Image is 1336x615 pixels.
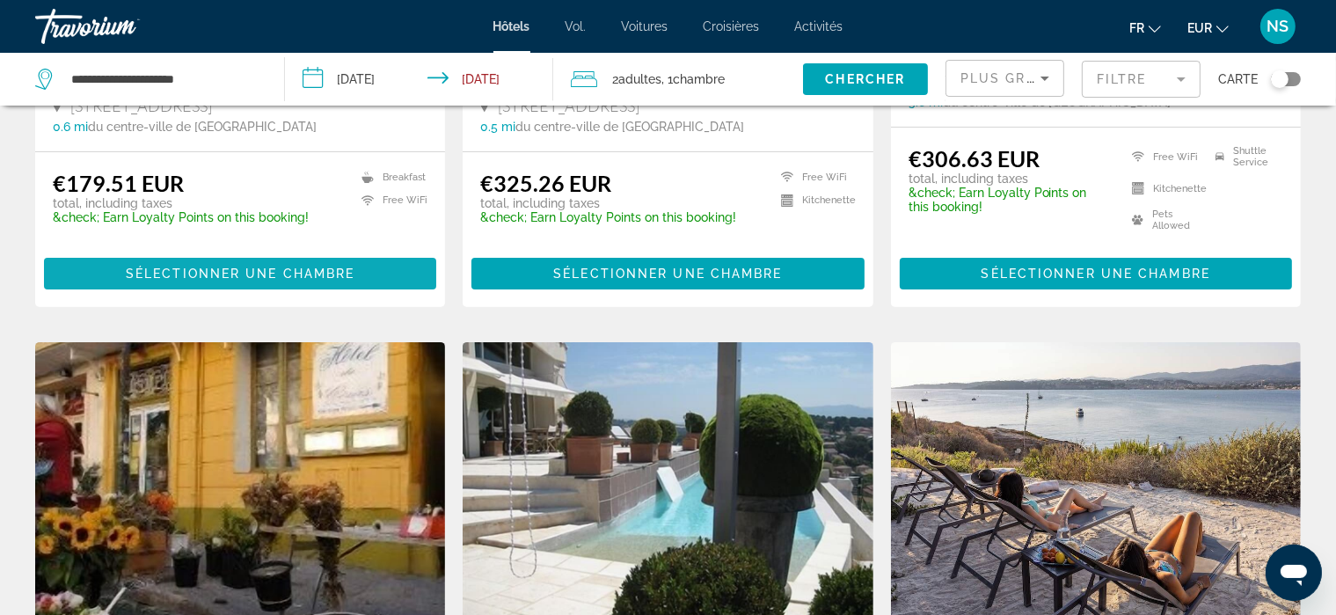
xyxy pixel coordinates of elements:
mat-select: Sort by [960,68,1049,89]
button: Chercher [803,63,928,95]
span: Adultes [619,72,662,86]
span: 0.5 mi [480,120,515,134]
a: Voitures [622,19,668,33]
a: Travorium [35,4,211,49]
p: total, including taxes [480,196,736,210]
button: Check-in date: Nov 15, 2025 Check-out date: Nov 17, 2025 [285,53,552,106]
li: Breakfast [353,170,427,185]
span: 2 [613,67,662,92]
a: Vol. [566,19,587,33]
span: Carte [1218,67,1258,92]
a: Sélectionner une chambre [471,261,864,281]
a: Activités [795,19,843,33]
a: Hôtels [493,19,530,33]
button: Filter [1082,60,1201,99]
span: [STREET_ADDRESS] [498,96,639,115]
span: 0.6 mi [53,120,88,134]
ins: €325.26 EUR [480,170,611,196]
p: total, including taxes [53,196,309,210]
li: Free WiFi [353,194,427,209]
li: Shuttle Service [1207,145,1283,168]
button: Toggle map [1258,71,1301,87]
button: Sélectionner une chambre [44,258,436,289]
li: Pets Allowed [1123,209,1207,231]
ins: €306.63 EUR [909,145,1040,172]
ins: €179.51 EUR [53,170,184,196]
span: , 1 [662,67,726,92]
p: &check; Earn Loyalty Points on this booking! [53,210,309,224]
span: Chambre [674,72,726,86]
span: Sélectionner une chambre [126,267,354,281]
span: Chercher [826,72,906,86]
a: Sélectionner une chambre [900,261,1292,281]
a: Sélectionner une chambre [44,261,436,281]
li: Free WiFi [1123,145,1207,168]
li: Kitchenette [772,194,856,209]
button: Menu utilisateur [1255,8,1301,45]
button: Sélectionner une chambre [900,258,1292,289]
p: total, including taxes [909,172,1111,186]
span: [STREET_ADDRESS] [70,96,212,115]
span: du centre-ville de [GEOGRAPHIC_DATA] [88,120,317,134]
li: Kitchenette [1123,177,1207,200]
li: Free WiFi [772,170,856,185]
a: Croisières [704,19,760,33]
p: &check; Earn Loyalty Points on this booking! [909,186,1111,214]
span: du centre-ville de [GEOGRAPHIC_DATA] [515,120,744,134]
button: Travelers: 2 adults, 0 children [553,53,803,106]
button: Sélectionner une chambre [471,258,864,289]
p: &check; Earn Loyalty Points on this booking! [480,210,736,224]
iframe: Bouton de lancement de la fenêtre de messagerie [1266,545,1322,601]
span: Sélectionner une chambre [553,267,782,281]
span: Plus grandes économies [960,71,1171,85]
span: Sélectionner une chambre [982,267,1210,281]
